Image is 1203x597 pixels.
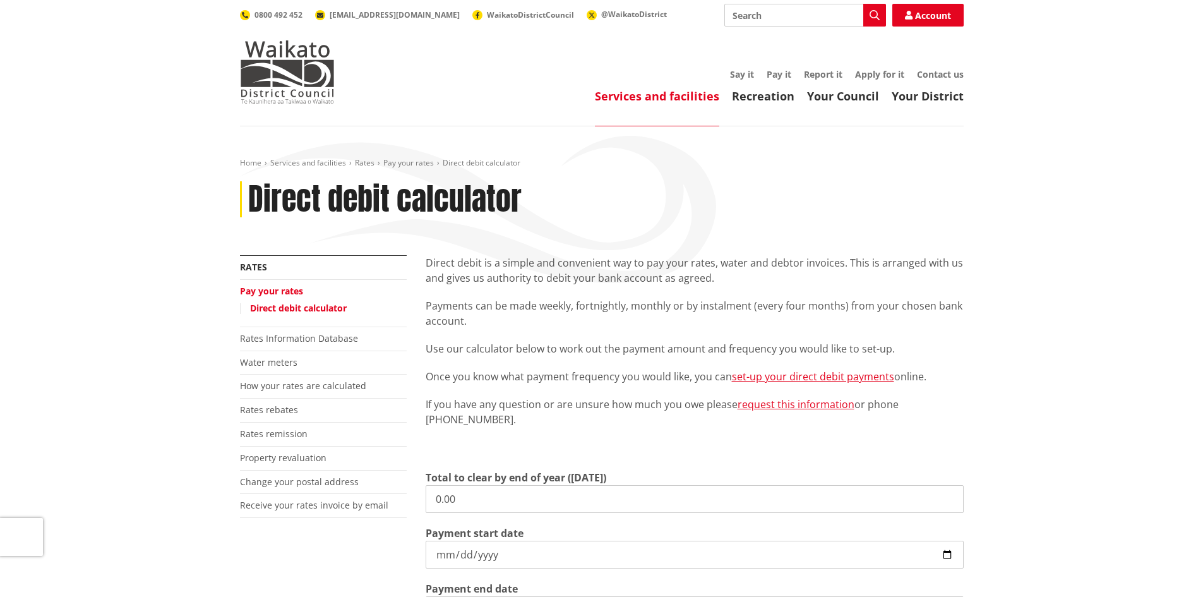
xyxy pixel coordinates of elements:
a: Services and facilities [270,157,346,168]
a: Property revaluation [240,452,326,464]
a: Home [240,157,261,168]
input: Search input [724,4,886,27]
p: Use our calculator below to work out the payment amount and frequency you would like to set-up. [426,341,964,356]
a: Rates rebates [240,404,298,416]
p: Once you know what payment frequency you would like, you can online. [426,369,964,384]
label: Payment end date [426,581,518,596]
h1: Direct debit calculator [248,181,522,218]
a: WaikatoDistrictCouncil [472,9,574,20]
span: WaikatoDistrictCouncil [487,9,574,20]
a: Account [892,4,964,27]
nav: breadcrumb [240,158,964,169]
p: If you have any question or are unsure how much you owe please or phone [PHONE_NUMBER]. [426,397,964,427]
a: set-up your direct debit payments [732,370,894,383]
a: Rates remission [240,428,308,440]
span: 0800 492 452 [254,9,302,20]
a: Apply for it [855,68,904,80]
a: Receive your rates invoice by email [240,499,388,511]
a: Report it [804,68,842,80]
a: Rates [355,157,374,168]
a: Recreation [732,88,794,104]
a: Rates Information Database [240,332,358,344]
a: 0800 492 452 [240,9,302,20]
span: Direct debit calculator [443,157,520,168]
a: [EMAIL_ADDRESS][DOMAIN_NAME] [315,9,460,20]
span: [EMAIL_ADDRESS][DOMAIN_NAME] [330,9,460,20]
a: Say it [730,68,754,80]
a: Direct debit calculator [250,302,347,314]
label: Total to clear by end of year ([DATE]) [426,470,606,485]
a: Your Council [807,88,879,104]
a: Pay it [767,68,791,80]
a: Water meters [240,356,297,368]
a: Services and facilities [595,88,719,104]
a: request this information [738,397,854,411]
a: Your District [892,88,964,104]
label: Payment start date [426,526,524,541]
a: Pay your rates [383,157,434,168]
a: How your rates are calculated [240,380,366,392]
img: Waikato District Council - Te Kaunihera aa Takiwaa o Waikato [240,40,335,104]
p: Payments can be made weekly, fortnightly, monthly or by instalment (every four months) from your ... [426,298,964,329]
a: Rates [240,261,267,273]
p: Direct debit is a simple and convenient way to pay your rates, water and debtor invoices. This is... [426,255,964,286]
span: @WaikatoDistrict [601,9,667,20]
a: Pay your rates [240,285,303,297]
a: Contact us [917,68,964,80]
a: Change your postal address [240,476,359,488]
a: @WaikatoDistrict [587,9,667,20]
